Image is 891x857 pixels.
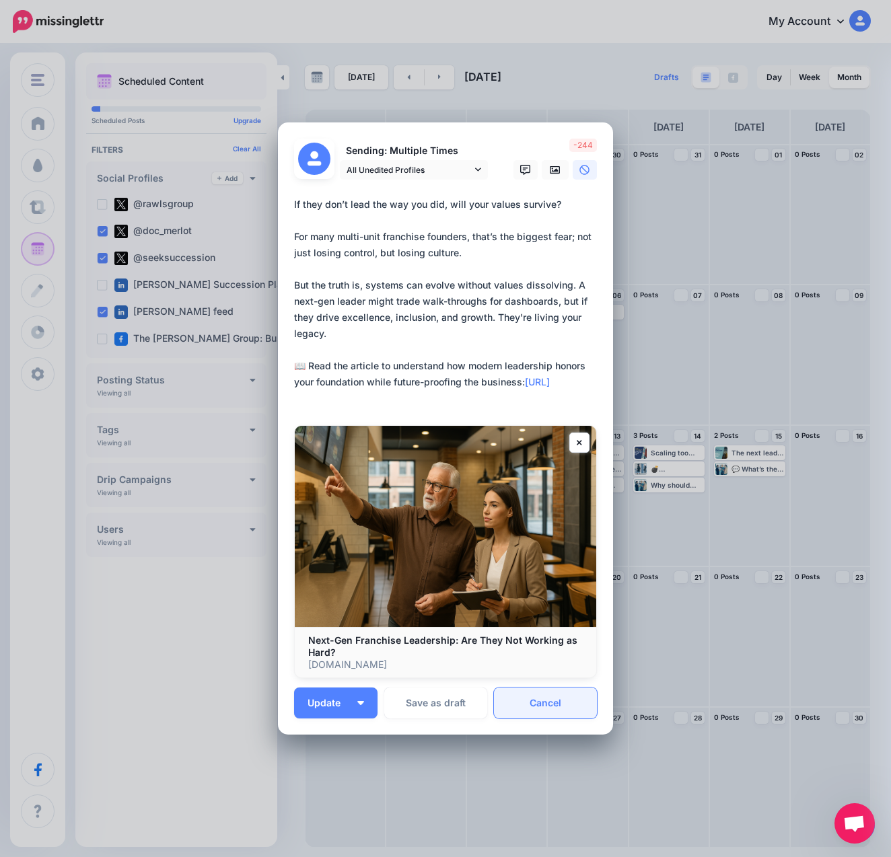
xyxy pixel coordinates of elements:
img: arrow-down-white.png [357,701,364,705]
p: [DOMAIN_NAME] [308,659,583,671]
img: Next-Gen Franchise Leadership: Are They Not Working as Hard? [295,426,596,627]
p: Sending: Multiple Times [340,143,488,159]
span: -244 [569,139,597,152]
div: If they don’t lead the way you did, will your values survive? For many multi-unit franchise found... [294,196,604,390]
a: All Unedited Profiles [340,160,488,180]
img: user_default_image.png [298,143,330,175]
a: Cancel [494,687,597,718]
button: Update [294,687,378,718]
span: Update [308,698,351,708]
span: All Unedited Profiles [347,163,472,177]
b: Next-Gen Franchise Leadership: Are They Not Working as Hard? [308,634,577,658]
button: Save as draft [384,687,487,718]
